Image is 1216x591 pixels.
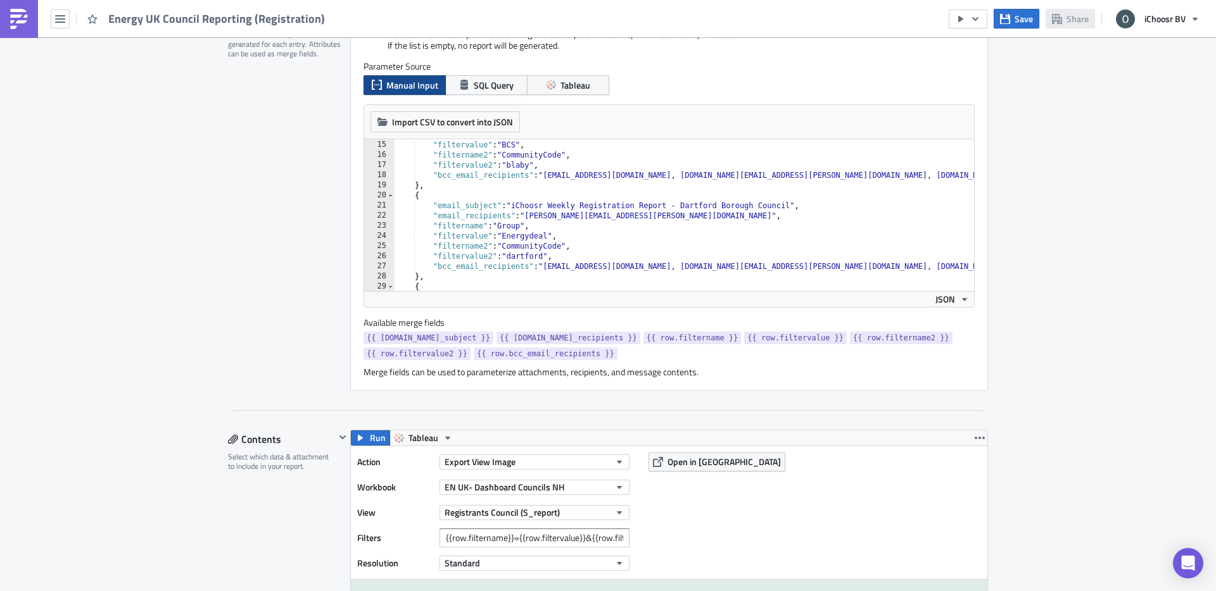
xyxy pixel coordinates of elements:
[1144,12,1186,25] span: iChoosr BV
[357,452,433,471] label: Action
[440,528,630,547] input: Filter1=Value1&...
[649,452,785,471] button: Open in [GEOGRAPHIC_DATA]
[5,45,605,54] p: 2. Your daily figures, and your registrations per postcode (.xls)
[364,366,975,378] div: Merge fields can be used to parameterize attachments, recipients, and message contents.
[392,115,513,128] span: Import CSV to convert into JSON
[440,556,630,571] button: Standard
[364,190,395,201] div: 20
[364,317,459,328] label: Available merge fields
[364,282,395,292] div: 29
[445,480,564,494] span: EN UK- Dashboard Councils NH
[364,201,395,211] div: 21
[364,170,395,180] div: 18
[5,58,605,68] div: If you have any questions please email
[1015,12,1033,25] span: Save
[1173,548,1203,578] div: Open Intercom Messenger
[445,506,560,519] span: Registrants Council (S_report)
[747,332,844,344] span: {{ row.filtervalue }}
[108,11,326,26] span: Energy UK Council Reporting (Registration)
[228,20,342,59] div: Define a list of parameters to iterate over. One report will be generated for each entry. Attribu...
[364,28,975,61] div: Iterates over a list of parameters and generates a personalised report for each entry in the list...
[445,75,528,95] button: SQL Query
[1067,12,1089,25] span: Share
[367,347,467,360] span: {{ row.filtervalue2 }}
[445,455,516,468] span: Export View Image
[5,18,605,28] p: Please see attached for your weekly collective switching update. This email contains the followin...
[5,5,605,169] body: Rich Text Area. Press ALT-0 for help.
[228,452,335,471] div: Select which data & attachment to include in your report.
[364,61,975,72] label: Parameter Source
[364,160,395,170] div: 17
[364,251,395,261] div: 26
[228,430,335,449] div: Contents
[9,9,29,29] img: PushMetrics
[364,261,395,271] div: 27
[850,332,953,344] a: {{ row.filtername2 }}
[370,430,386,445] span: Run
[364,231,395,241] div: 24
[357,478,433,497] label: Workbook
[389,430,457,445] button: Tableau
[5,5,605,15] p: Hi,
[440,454,630,470] button: Export View Image
[367,332,490,344] span: {{ [DOMAIN_NAME]_subject }}
[364,271,395,282] div: 28
[1046,9,1095,28] button: Share
[1115,8,1136,30] img: Avatar
[364,150,395,160] div: 16
[497,332,640,344] a: {{ [DOMAIN_NAME]_recipients }}
[386,78,438,92] span: Manual Input
[647,332,738,344] span: {{ row.filtername }}
[370,111,520,132] button: Import CSV to convert into JSON
[560,78,590,92] span: Tableau
[5,80,605,90] p: Best wishes,
[408,430,438,445] span: Tableau
[527,75,609,95] button: Tableau
[1108,5,1206,33] button: iChoosr BV
[440,480,630,495] button: EN UK- Dashboard Councils NH
[364,75,446,95] button: Manual Input
[147,58,494,68] span: or you can contact your Relationship Manager directly.
[500,332,637,344] span: {{ [DOMAIN_NAME]_recipients }}
[364,180,395,190] div: 19
[994,9,1039,28] button: Save
[5,32,605,41] p: 1. Your registration overview and headline figures (.pdf)
[440,505,630,520] button: Registrants Council (S_report)
[357,554,433,573] label: Resolution
[935,292,955,306] span: JSON
[364,221,395,231] div: 23
[931,292,974,307] button: JSON
[351,430,390,445] button: Run
[147,58,296,68] a: relationshipmanager@[DOMAIN_NAME]
[364,347,471,360] a: {{ row.filtervalue2 }}
[364,332,493,344] a: {{ [DOMAIN_NAME]_subject }}
[357,503,433,522] label: View
[5,107,605,116] p: The Data Analysis Team
[364,140,395,150] div: 15
[744,332,847,344] a: {{ row.filtervalue }}
[5,68,605,77] div: Please reply to this email, the reply mailbox to this email address is not monitored.
[30,68,56,77] u: do not
[357,528,433,547] label: Filters
[335,430,350,445] button: Hide content
[477,347,614,360] span: {{ row.bcc_email_recipients }}
[474,347,617,360] a: {{ row.bcc_email_recipients }}
[668,455,781,468] span: Open in [GEOGRAPHIC_DATA]
[364,241,395,251] div: 25
[853,332,949,344] span: {{ row.filtername2 }}
[474,78,514,92] span: SQL Query
[364,211,395,221] div: 22
[445,556,480,569] span: Standard
[643,332,742,344] a: {{ row.filtername }}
